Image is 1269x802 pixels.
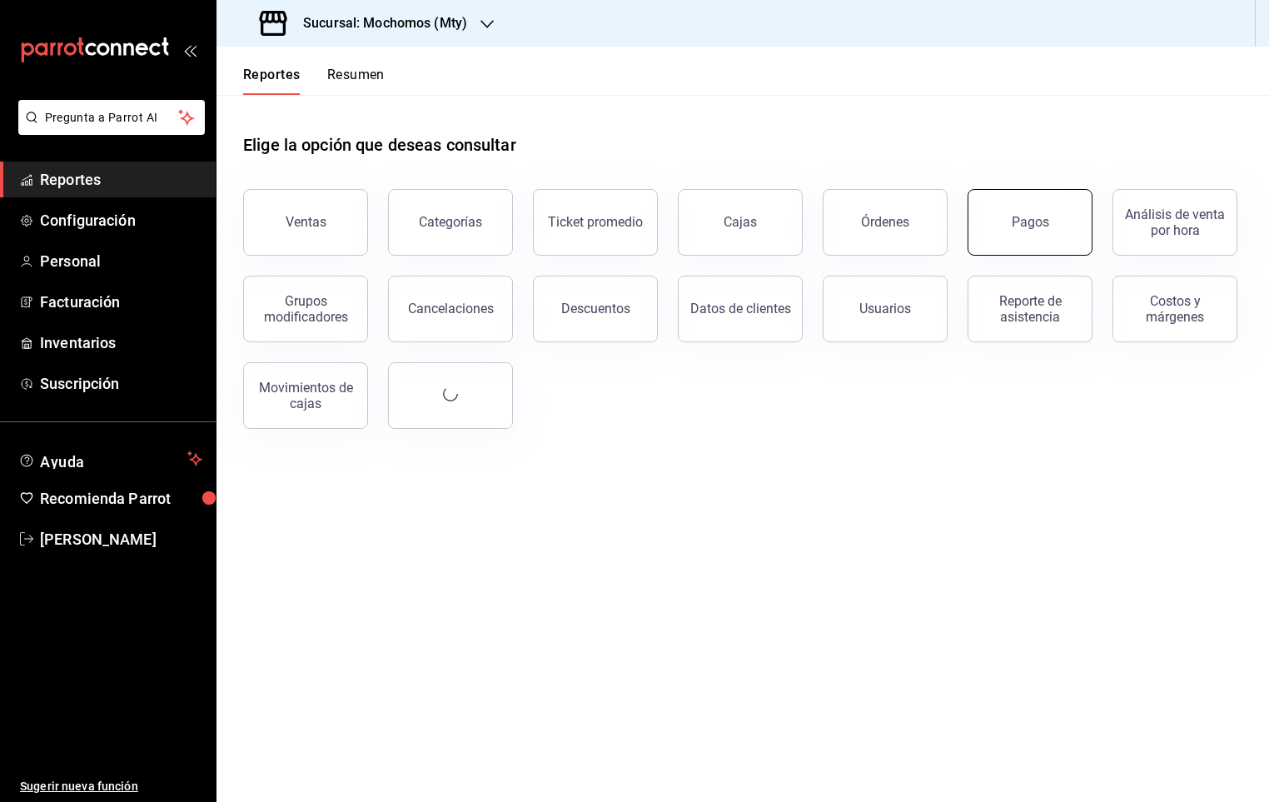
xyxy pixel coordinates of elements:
[40,168,202,191] span: Reportes
[968,276,1092,342] button: Reporte de asistencia
[388,189,513,256] button: Categorías
[12,121,205,138] a: Pregunta a Parrot AI
[327,67,385,95] button: Resumen
[1112,189,1237,256] button: Análisis de venta por hora
[243,67,301,95] button: Reportes
[183,43,197,57] button: open_drawer_menu
[18,100,205,135] button: Pregunta a Parrot AI
[978,293,1082,325] div: Reporte de asistencia
[254,380,357,411] div: Movimientos de cajas
[40,250,202,272] span: Personal
[388,276,513,342] button: Cancelaciones
[1123,293,1227,325] div: Costos y márgenes
[1012,214,1049,230] div: Pagos
[861,214,909,230] div: Órdenes
[40,449,181,469] span: Ayuda
[243,189,368,256] button: Ventas
[690,301,791,316] div: Datos de clientes
[968,189,1092,256] button: Pagos
[243,276,368,342] button: Grupos modificadores
[678,276,803,342] button: Datos de clientes
[40,372,202,395] span: Suscripción
[724,214,757,230] div: Cajas
[45,109,179,127] span: Pregunta a Parrot AI
[859,301,911,316] div: Usuarios
[40,487,202,510] span: Recomienda Parrot
[1123,207,1227,238] div: Análisis de venta por hora
[40,291,202,313] span: Facturación
[286,214,326,230] div: Ventas
[419,214,482,230] div: Categorías
[533,189,658,256] button: Ticket promedio
[243,132,516,157] h1: Elige la opción que deseas consultar
[823,276,948,342] button: Usuarios
[40,331,202,354] span: Inventarios
[20,778,202,795] span: Sugerir nueva función
[40,209,202,232] span: Configuración
[533,276,658,342] button: Descuentos
[823,189,948,256] button: Órdenes
[678,189,803,256] button: Cajas
[40,528,202,550] span: [PERSON_NAME]
[243,362,368,429] button: Movimientos de cajas
[561,301,630,316] div: Descuentos
[254,293,357,325] div: Grupos modificadores
[408,301,494,316] div: Cancelaciones
[548,214,643,230] div: Ticket promedio
[290,13,467,33] h3: Sucursal: Mochomos (Mty)
[243,67,385,95] div: navigation tabs
[1112,276,1237,342] button: Costos y márgenes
